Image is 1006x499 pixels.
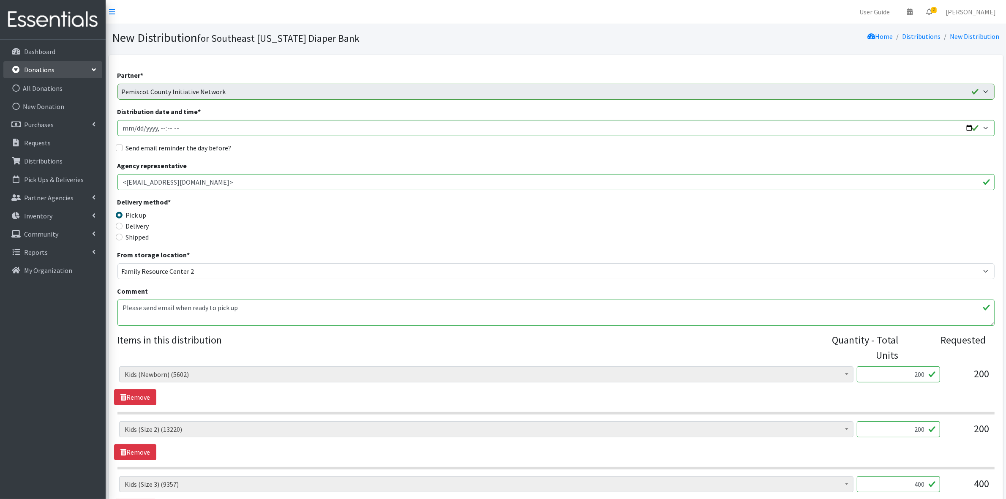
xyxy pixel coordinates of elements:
h1: New Distribution [112,30,553,45]
span: Kids (Newborn) (5602) [119,366,853,382]
a: Partner Agencies [3,189,102,206]
a: User Guide [853,3,897,20]
p: Donations [24,65,55,74]
a: Purchases [3,116,102,133]
p: Inventory [24,212,52,220]
p: Reports [24,248,48,256]
a: All Donations [3,80,102,97]
label: Distribution date and time [117,106,201,117]
a: Distributions [902,32,941,41]
a: Inventory [3,207,102,224]
p: Partner Agencies [24,194,74,202]
abbr: required [141,71,144,79]
a: Requests [3,134,102,151]
small: for Southeast [US_STATE] Diaper Bank [198,32,360,44]
a: My Organization [3,262,102,279]
label: Pick up [126,210,147,220]
label: Agency representative [117,161,187,171]
a: 2 [919,3,939,20]
label: Delivery [126,221,149,231]
input: Quantity [857,366,940,382]
abbr: required [187,251,190,259]
label: Partner [117,70,144,80]
input: Quantity [857,476,940,492]
span: Kids (Newborn) (5602) [125,368,848,380]
a: Community [3,226,102,243]
a: Distributions [3,153,102,169]
span: Kids (Size 3) (9357) [119,476,853,492]
a: [PERSON_NAME] [939,3,1003,20]
label: Send email reminder the day before? [126,143,232,153]
p: Distributions [24,157,63,165]
p: Community [24,230,58,238]
a: Reports [3,244,102,261]
div: 200 [947,366,989,389]
textarea: Please send email when ready to pick up [117,300,995,326]
span: Kids (Size 2) (13220) [119,421,853,437]
label: Shipped [126,232,149,242]
input: Quantity [857,421,940,437]
img: HumanEssentials [3,5,102,34]
a: New Donation [3,98,102,115]
a: Donations [3,61,102,78]
abbr: required [198,107,201,116]
p: Dashboard [24,47,55,56]
div: 200 [947,421,989,444]
p: My Organization [24,266,72,275]
a: Home [868,32,893,41]
p: Pick Ups & Deliveries [24,175,84,184]
div: Requested [907,333,986,363]
a: Pick Ups & Deliveries [3,171,102,188]
span: Kids (Size 3) (9357) [125,478,848,490]
a: Remove [114,444,156,460]
a: New Distribution [950,32,1000,41]
div: 400 [947,476,989,499]
div: Quantity - Total Units [819,333,898,363]
a: Dashboard [3,43,102,60]
label: From storage location [117,250,190,260]
legend: Delivery method [117,197,337,210]
abbr: required [168,198,171,206]
p: Purchases [24,120,54,129]
a: Remove [114,389,156,405]
span: 2 [931,7,937,13]
p: Requests [24,139,51,147]
label: Comment [117,286,148,296]
legend: Items in this distribution [117,333,819,360]
span: Kids (Size 2) (13220) [125,423,848,435]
